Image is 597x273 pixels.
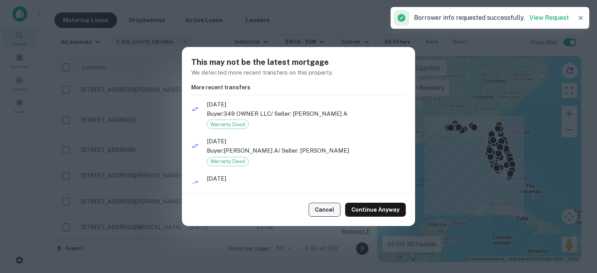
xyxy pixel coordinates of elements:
[207,183,406,192] p: Buyer: [PERSON_NAME] / Seller: MERIDIAM REAL ESTATE LLC
[345,203,406,217] button: Continue Anyway
[207,146,406,155] p: Buyer: [PERSON_NAME] A / Seller: [PERSON_NAME]
[207,121,248,129] span: Warranty Deed
[529,14,569,21] a: View Request
[207,109,406,118] p: Buyer: 349 OWNER LLC / Seller: [PERSON_NAME] A
[207,137,406,146] span: [DATE]
[207,100,406,109] span: [DATE]
[414,13,569,23] p: Borrower info requested successfully.
[207,157,249,166] div: Warranty Deed
[207,174,406,183] span: [DATE]
[207,120,249,129] div: Warranty Deed
[558,211,597,248] iframe: Chat Widget
[191,56,406,68] h5: This may not be the latest mortgage
[207,158,248,165] span: Warranty Deed
[191,68,406,77] p: We detected more recent transfers on this property.
[309,203,340,217] button: Cancel
[191,83,406,92] h6: More recent transfers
